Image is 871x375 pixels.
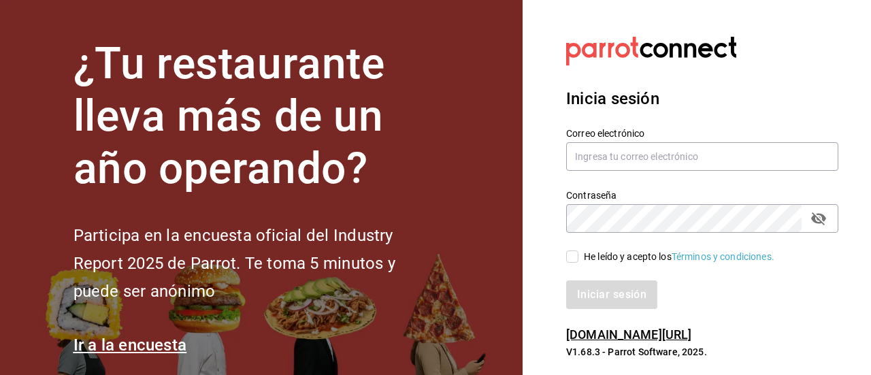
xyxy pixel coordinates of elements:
[73,336,187,355] a: Ir a la encuesta
[566,129,838,138] label: Correo electrónico
[566,327,691,342] a: [DOMAIN_NAME][URL]
[566,86,838,111] h3: Inicia sesión
[73,38,441,195] h1: ¿Tu restaurante lleva más de un año operando?
[672,251,774,262] a: Términos y condiciones.
[807,207,830,230] button: passwordField
[566,142,838,171] input: Ingresa tu correo electrónico
[566,345,838,359] p: V1.68.3 - Parrot Software, 2025.
[584,250,774,264] div: He leído y acepto los
[73,222,441,305] h2: Participa en la encuesta oficial del Industry Report 2025 de Parrot. Te toma 5 minutos y puede se...
[566,191,838,200] label: Contraseña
